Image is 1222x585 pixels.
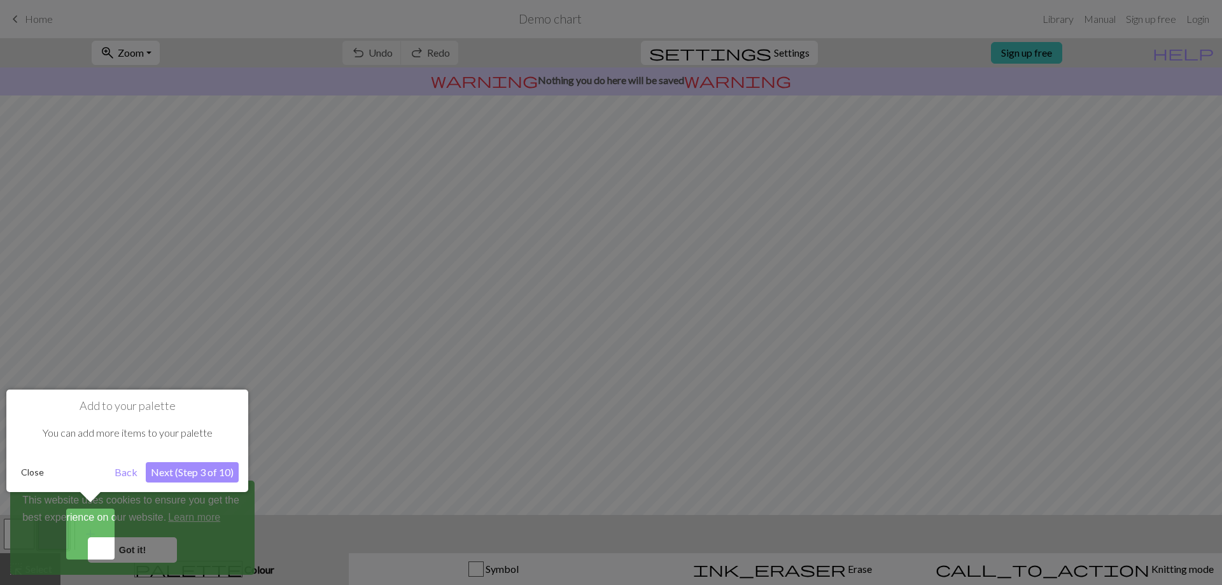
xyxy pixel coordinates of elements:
[16,463,49,482] button: Close
[109,462,143,483] button: Back
[16,413,239,453] div: You can add more items to your palette
[16,399,239,413] h1: Add to your palette
[146,462,239,483] button: Next (Step 3 of 10)
[6,390,248,492] div: Add to your palette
